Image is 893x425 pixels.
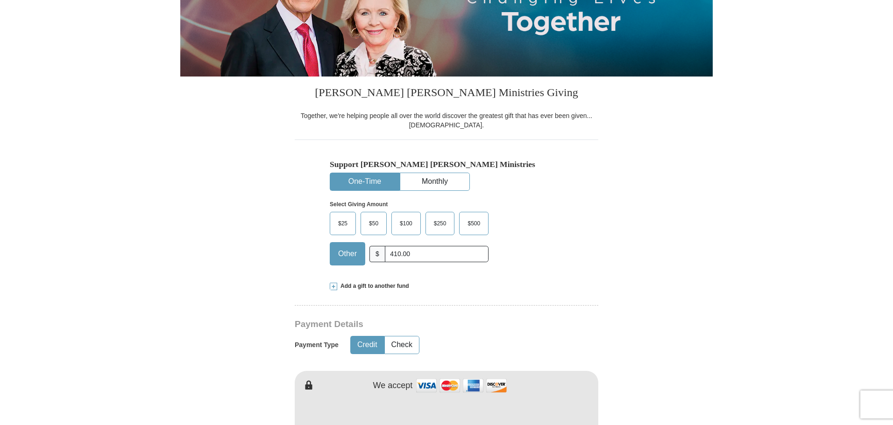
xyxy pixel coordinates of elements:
button: Monthly [400,173,469,190]
div: Together, we're helping people all over the world discover the greatest gift that has ever been g... [295,111,598,130]
h3: [PERSON_NAME] [PERSON_NAME] Ministries Giving [295,77,598,111]
button: Credit [351,336,384,354]
strong: Select Giving Amount [330,201,388,208]
span: $ [369,246,385,262]
input: Other Amount [385,246,489,262]
h4: We accept [373,381,413,391]
span: Other [333,247,361,261]
span: $50 [364,216,383,230]
span: $250 [429,216,451,230]
img: credit cards accepted [415,376,508,396]
button: Check [385,336,419,354]
h3: Payment Details [295,319,533,330]
span: $25 [333,216,352,230]
span: $100 [395,216,417,230]
span: $500 [463,216,485,230]
h5: Support [PERSON_NAME] [PERSON_NAME] Ministries [330,160,563,169]
span: Add a gift to another fund [337,282,409,290]
button: One-Time [330,173,399,190]
h5: Payment Type [295,341,339,349]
